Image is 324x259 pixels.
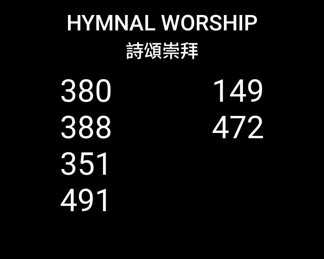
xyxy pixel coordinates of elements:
[60,146,112,182] li: 351
[212,73,264,109] li: 149
[60,73,112,109] li: 380
[66,10,258,36] span: Hymnal Worship
[212,109,264,146] li: 472
[60,109,112,146] li: 388
[126,36,198,63] span: 詩頌崇拜
[60,182,112,219] li: 491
